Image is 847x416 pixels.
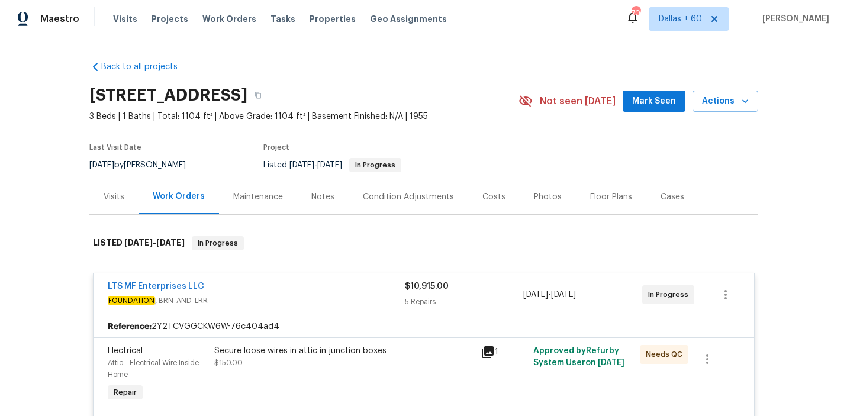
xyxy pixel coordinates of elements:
span: Actions [702,94,749,109]
div: LISTED [DATE]-[DATE]In Progress [89,224,758,262]
div: by [PERSON_NAME] [89,158,200,172]
span: 3 Beds | 1 Baths | Total: 1104 ft² | Above Grade: 1104 ft² | Basement Finished: N/A | 1955 [89,111,518,122]
div: Cases [661,191,684,203]
span: [DATE] [317,161,342,169]
div: Notes [311,191,334,203]
span: In Progress [350,162,400,169]
div: Floor Plans [590,191,632,203]
a: LTS MF Enterprises LLC [108,282,204,291]
div: Work Orders [153,191,205,202]
span: , BRN_AND_LRR [108,295,405,307]
span: Attic - Electrical Wire Inside Home [108,359,199,378]
button: Actions [693,91,758,112]
span: [DATE] [598,359,624,367]
button: Mark Seen [623,91,685,112]
h6: LISTED [93,236,185,250]
span: [DATE] [289,161,314,169]
span: $10,915.00 [405,282,449,291]
span: [DATE] [551,291,576,299]
span: Listed [263,161,401,169]
div: Visits [104,191,124,203]
span: $150.00 [214,359,243,366]
span: Maestro [40,13,79,25]
span: Needs QC [646,349,687,360]
span: - [124,238,185,247]
a: Back to all projects [89,61,203,73]
span: Visits [113,13,137,25]
span: Not seen [DATE] [540,95,616,107]
span: In Progress [648,289,693,301]
span: Last Visit Date [89,144,141,151]
button: Copy Address [247,85,269,106]
div: Photos [534,191,562,203]
div: 2Y2TCVGGCKW6W-76c404ad4 [94,316,754,337]
span: Geo Assignments [370,13,447,25]
h2: [STREET_ADDRESS] [89,89,247,101]
div: 1 [481,345,527,359]
span: - [289,161,342,169]
b: Reference: [108,321,152,333]
span: Electrical [108,347,143,355]
span: [DATE] [523,291,548,299]
div: 705 [632,7,640,19]
span: [DATE] [89,161,114,169]
span: [DATE] [124,238,153,247]
span: Dallas + 60 [659,13,702,25]
span: Work Orders [202,13,256,25]
div: Condition Adjustments [363,191,454,203]
div: Maintenance [233,191,283,203]
div: Secure loose wires in attic in junction boxes [214,345,474,357]
span: Project [263,144,289,151]
span: [PERSON_NAME] [758,13,829,25]
div: Costs [482,191,505,203]
span: [DATE] [156,238,185,247]
span: Repair [109,386,141,398]
span: Approved by Refurby System User on [533,347,624,367]
span: - [523,289,576,301]
em: FOUNDATION [108,296,155,305]
span: In Progress [193,237,243,249]
span: Projects [152,13,188,25]
span: Mark Seen [632,94,676,109]
span: Properties [310,13,356,25]
div: 5 Repairs [405,296,524,308]
span: Tasks [270,15,295,23]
